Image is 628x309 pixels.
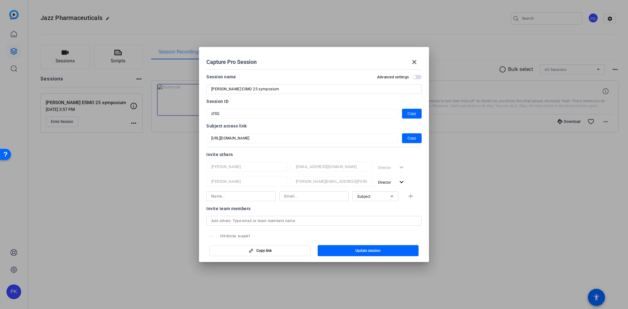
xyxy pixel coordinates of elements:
[355,248,381,253] span: Update session
[211,217,417,225] input: Add others: Type email or team members name
[206,122,422,130] div: Subject access link
[206,205,422,212] div: Invite team members
[296,163,367,170] input: Email...
[220,234,282,239] span: [PERSON_NAME]
[408,135,416,142] span: Copy
[402,109,422,119] button: Copy
[402,133,422,143] button: Copy
[378,180,391,185] span: Director
[284,193,344,200] input: Email...
[206,55,422,69] div: Capture Pro Session
[211,163,282,170] input: Name...
[408,110,416,117] span: Copy
[206,98,422,105] div: Session ID
[211,135,393,142] input: Session OTP
[256,248,272,253] span: Copy link
[318,245,419,256] button: Update session
[206,235,216,244] mat-icon: person
[376,177,408,188] button: Director
[398,178,405,186] mat-icon: expand_more
[209,245,311,256] button: Copy link
[211,178,282,185] input: Name...
[211,110,393,117] input: Session OTP
[357,194,371,199] span: Subject
[377,75,409,80] h2: Advanced settings
[296,178,367,185] input: Email...
[206,151,422,158] div: Invite others
[206,73,236,80] div: Session name
[211,85,417,93] input: Enter Session Name
[211,193,271,200] input: Name...
[411,58,418,66] mat-icon: close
